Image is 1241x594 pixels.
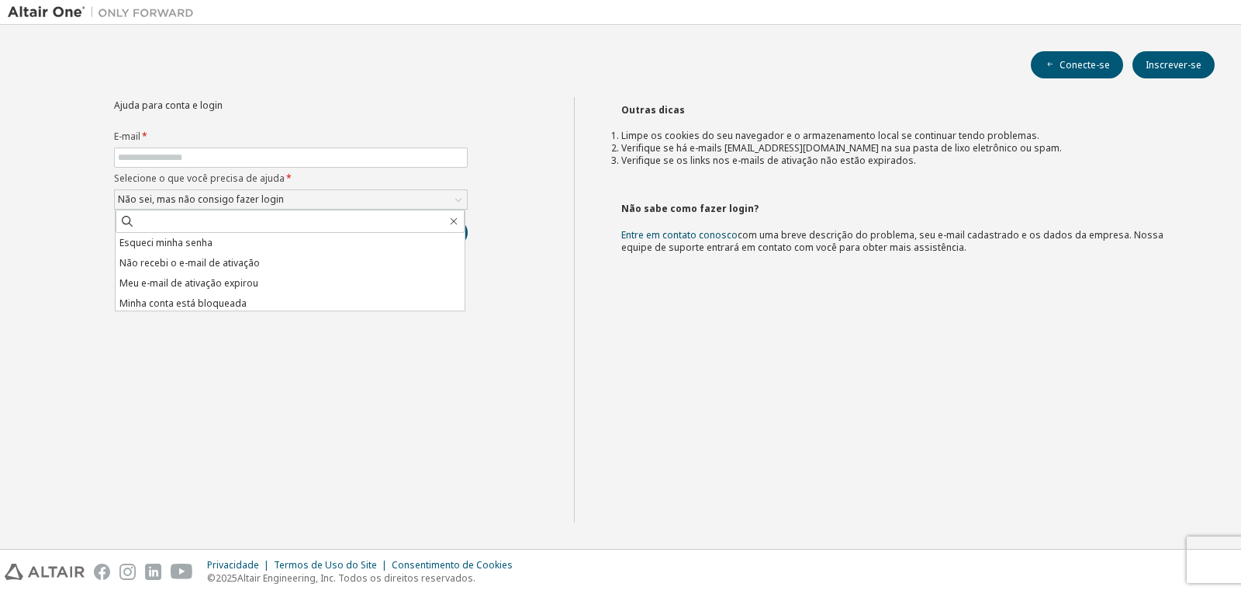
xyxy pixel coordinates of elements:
[114,172,285,185] font: Selecione o que você precisa de ajuda
[119,236,213,249] font: Esqueci minha senha
[207,571,216,585] font: ©
[171,564,193,580] img: youtube.svg
[621,129,1039,142] font: Limpe os cookies do seu navegador e o armazenamento local se continuar tendo problemas.
[621,103,685,116] font: Outras dicas
[94,564,110,580] img: facebook.svg
[621,228,1163,254] font: com uma breve descrição do problema, seu e-mail cadastrado e os dados da empresa. Nossa equipe de...
[207,558,259,571] font: Privacidade
[216,571,237,585] font: 2025
[145,564,161,580] img: linkedin.svg
[1031,51,1123,78] button: Conecte-se
[621,154,916,167] font: Verifique se os links nos e-mails de ativação não estão expirados.
[8,5,202,20] img: Altair Um
[237,571,475,585] font: Altair Engineering, Inc. Todos os direitos reservados.
[274,558,377,571] font: Termos de Uso do Site
[114,99,223,112] font: Ajuda para conta e login
[1060,58,1110,71] font: Conecte-se
[1132,51,1215,78] button: Inscrever-se
[1146,58,1201,71] font: Inscrever-se
[621,141,1062,155] font: Verifique se há e-mails [EMAIL_ADDRESS][DOMAIN_NAME] na sua pasta de lixo eletrônico ou spam.
[118,193,284,206] font: Não sei, mas não consigo fazer login
[621,202,759,215] font: Não sabe como fazer login?
[5,564,85,580] img: altair_logo.svg
[392,558,513,571] font: Consentimento de Cookies
[114,130,140,143] font: E-mail
[119,564,136,580] img: instagram.svg
[621,228,738,241] a: Entre em contato conosco
[115,190,467,209] div: Não sei, mas não consigo fazer login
